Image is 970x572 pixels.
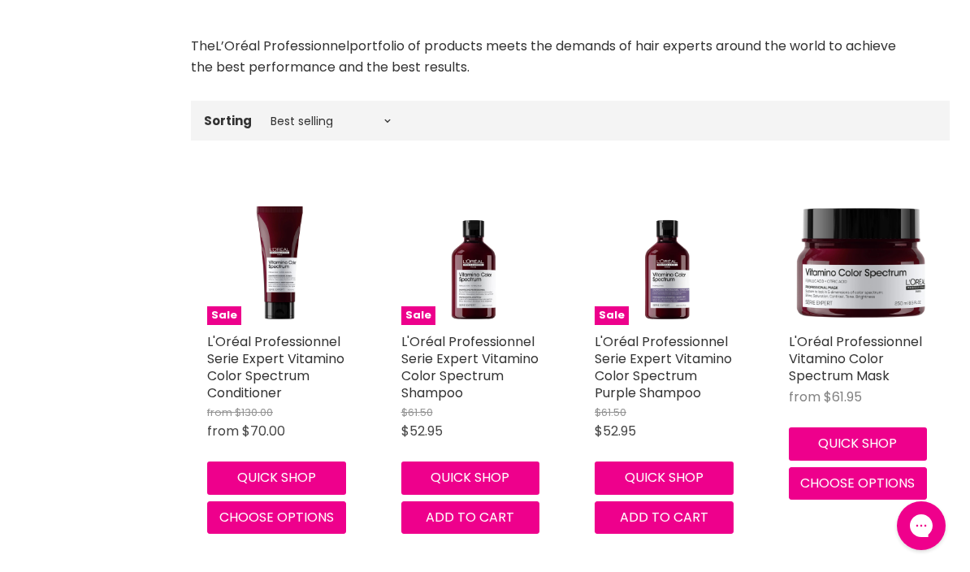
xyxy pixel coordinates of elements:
[595,180,740,325] a: L'Oréal Professionnel Serie Expert Vitamino Color Spectrum Purple ShampooSale
[800,474,915,492] span: Choose options
[595,501,734,534] button: Add to cart
[242,422,285,440] span: $70.00
[595,306,629,325] span: Sale
[401,180,547,325] img: L'Oréal Professionnel Serie Expert Vitamino Color Spectrum Shampoo
[789,427,928,460] button: Quick shop
[595,405,626,420] span: $61.50
[595,461,734,494] button: Quick shop
[401,422,443,440] span: $52.95
[207,180,353,325] a: L'Oréal Professionnel Serie Expert Vitamino Color Spectrum ConditionerSale
[207,405,232,420] span: from
[401,306,435,325] span: Sale
[207,422,239,440] span: from
[207,306,241,325] span: Sale
[401,405,433,420] span: $61.50
[789,467,928,500] button: Choose options
[401,501,540,534] button: Add to cart
[789,388,821,406] span: from
[215,37,349,55] span: L’Oréal Professionnel
[620,508,708,526] span: Add to cart
[789,180,934,325] img: L'Oréal Professionnel Vitamino Color Spectrum Mask
[889,496,954,556] iframe: Gorgias live chat messenger
[401,461,540,494] button: Quick shop
[789,332,922,385] a: L'Oréal Professionnel Vitamino Color Spectrum Mask
[595,332,732,402] a: L'Oréal Professionnel Serie Expert Vitamino Color Spectrum Purple Shampoo
[824,388,862,406] span: $61.95
[207,461,346,494] button: Quick shop
[235,405,273,420] span: $130.00
[595,180,740,325] img: L'Oréal Professionnel Serie Expert Vitamino Color Spectrum Purple Shampoo
[219,508,334,526] span: Choose options
[207,332,344,402] a: L'Oréal Professionnel Serie Expert Vitamino Color Spectrum Conditioner
[401,180,547,325] a: L'Oréal Professionnel Serie Expert Vitamino Color Spectrum ShampooSale
[207,180,353,325] img: L'Oréal Professionnel Serie Expert Vitamino Color Spectrum Conditioner
[204,114,252,128] label: Sorting
[401,332,539,402] a: L'Oréal Professionnel Serie Expert Vitamino Color Spectrum Shampoo
[191,36,950,78] p: The portfolio of products meets the demands of hair experts around the world to achieve the best ...
[207,501,346,534] button: Choose options
[595,422,636,440] span: $52.95
[426,508,514,526] span: Add to cart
